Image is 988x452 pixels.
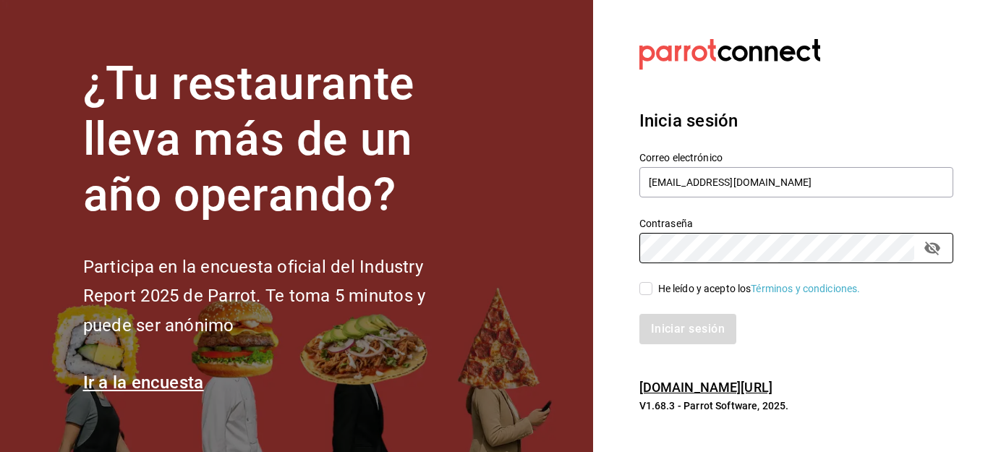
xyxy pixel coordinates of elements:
[83,372,204,393] a: Ir a la encuesta
[639,380,772,395] a: [DOMAIN_NAME][URL]
[751,283,860,294] a: Términos y condiciones.
[639,153,953,163] label: Correo electrónico
[639,218,953,229] label: Contraseña
[639,108,953,134] h3: Inicia sesión
[83,252,474,341] h2: Participa en la encuesta oficial del Industry Report 2025 de Parrot. Te toma 5 minutos y puede se...
[639,398,953,413] p: V1.68.3 - Parrot Software, 2025.
[658,281,861,297] div: He leído y acepto los
[639,167,953,197] input: Ingresa tu correo electrónico
[920,236,945,260] button: passwordField
[83,56,474,223] h1: ¿Tu restaurante lleva más de un año operando?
